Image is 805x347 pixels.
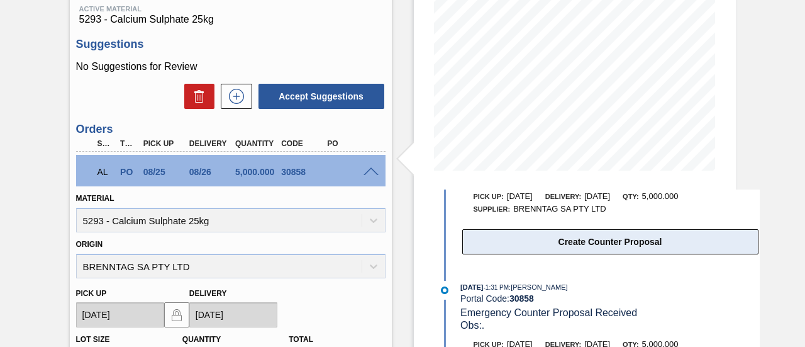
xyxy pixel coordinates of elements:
img: locked [169,307,184,322]
input: mm/dd/yyyy [76,302,164,327]
h3: Orders [76,123,386,136]
div: Awaiting Load Composition [94,158,116,186]
label: Origin [76,240,103,249]
span: Active Material [79,5,382,13]
div: Type [117,139,139,148]
div: Delete Suggestions [178,84,214,109]
label: Lot size [76,335,110,344]
span: Supplier: [474,205,511,213]
div: Delivery [186,139,236,148]
span: : [PERSON_NAME] [509,283,568,291]
p: AL [97,167,113,177]
span: [DATE] [507,191,533,201]
div: New suggestion [214,84,252,109]
div: PO [324,139,374,148]
p: No Suggestions for Review [76,61,386,72]
span: 5293 - Calcium Sulphate 25kg [79,14,382,25]
div: 5,000.000 [232,167,282,177]
span: [DATE] [460,283,483,291]
div: 30858 [278,167,328,177]
div: 08/25/2025 [140,167,190,177]
div: Code [278,139,328,148]
div: Step [94,139,116,148]
span: Qty: [623,193,638,200]
div: Purchase order [117,167,139,177]
span: Pick up: [474,193,504,200]
span: - 1:31 PM [484,284,509,291]
button: Accept Suggestions [258,84,384,109]
label: Delivery [189,289,227,298]
div: Quantity [232,139,282,148]
span: Delivery: [545,193,581,200]
span: 5,000.000 [642,191,679,201]
span: Emergency Counter Proposal Received [460,307,637,318]
strong: 30858 [509,293,534,304]
button: Create Counter Proposal [462,229,758,254]
div: Pick up [140,139,190,148]
div: 08/26/2025 [186,167,236,177]
label: Quantity [182,335,221,344]
label: Material [76,194,114,203]
label: Pick up [76,289,107,298]
label: Total [289,335,313,344]
img: atual [441,287,448,294]
span: BRENNTAG SA PTY LTD [513,204,606,213]
span: Obs: . [460,320,484,331]
h3: Suggestions [76,38,386,51]
input: mm/dd/yyyy [189,302,277,327]
div: Accept Suggestions [252,82,386,110]
div: Portal Code: [460,293,759,304]
span: [DATE] [584,191,610,201]
button: locked [164,302,189,327]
